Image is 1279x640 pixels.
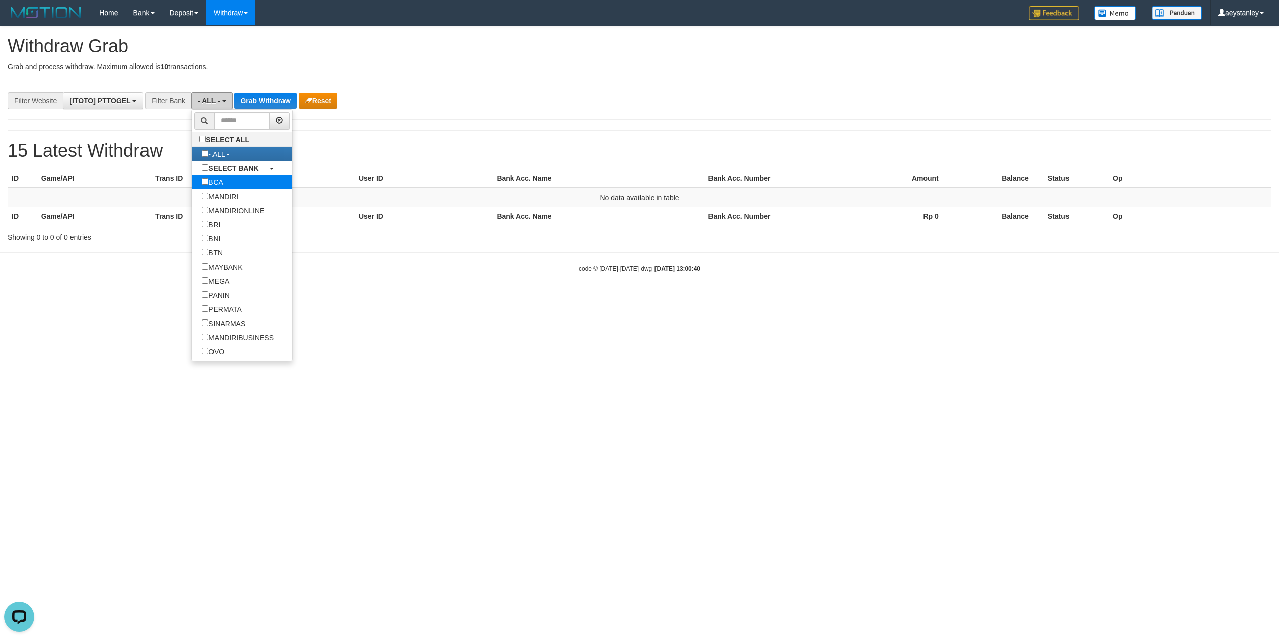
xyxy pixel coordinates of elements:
button: [ITOTO] PTTOGEL [63,92,143,109]
h1: Withdraw Grab [8,36,1271,56]
th: Status [1044,169,1109,188]
input: SINARMAS [202,319,208,326]
button: Reset [299,93,337,109]
th: Trans ID [151,169,216,188]
label: MEGA [192,274,239,288]
label: MAYBANK [192,260,252,274]
th: Rp 0 [818,207,954,225]
th: Bank Acc. Name [492,169,704,188]
th: Bank Acc. Number [704,207,818,225]
label: BNI [192,231,230,245]
div: Filter Website [8,92,63,109]
label: - ALL - [192,147,239,161]
input: MEGA [202,277,208,284]
th: User ID [354,207,493,225]
h1: 15 Latest Withdraw [8,141,1271,161]
input: PANIN [202,291,208,298]
strong: 10 [160,62,168,71]
th: ID [8,207,37,225]
label: BTN [192,245,233,260]
img: Button%20Memo.svg [1094,6,1136,20]
label: GOPAY [192,358,243,372]
th: ID [8,169,37,188]
th: Game/API [37,169,151,188]
label: PERMATA [192,302,252,316]
p: Grab and process withdraw. Maximum allowed is transactions. [8,61,1271,72]
th: Balance [954,169,1044,188]
input: SELECT BANK [202,164,208,171]
a: SELECT BANK [192,161,292,175]
label: BCA [192,175,233,189]
img: MOTION_logo.png [8,5,84,20]
input: MAYBANK [202,263,208,270]
span: [ITOTO] PTTOGEL [69,97,130,105]
label: MANDIRIONLINE [192,203,274,217]
th: Op [1109,169,1271,188]
small: code © [DATE]-[DATE] dwg | [579,265,700,272]
div: Filter Bank [145,92,191,109]
th: Bank Acc. Number [704,169,818,188]
img: Feedback.jpg [1029,6,1079,20]
input: BRI [202,221,208,227]
th: Balance [954,207,1044,225]
th: Op [1109,207,1271,225]
button: Grab Withdraw [234,93,296,109]
input: BTN [202,249,208,255]
input: MANDIRIONLINE [202,207,208,213]
label: SELECT ALL [192,132,259,146]
input: MANDIRI [202,193,208,199]
img: panduan.png [1152,6,1202,20]
span: - ALL - [198,97,220,105]
label: PANIN [192,288,240,302]
label: OVO [192,344,234,358]
input: MANDIRIBUSINESS [202,334,208,340]
th: Trans ID [151,207,216,225]
label: BRI [192,217,230,231]
label: SINARMAS [192,316,255,330]
td: No data available in table [8,188,1271,207]
button: Open LiveChat chat widget [4,4,34,34]
input: SELECT ALL [199,136,206,142]
input: PERMATA [202,305,208,312]
input: BNI [202,235,208,241]
th: Game/API [37,207,151,225]
input: OVO [202,348,208,354]
input: - ALL - [202,150,208,157]
input: BCA [202,178,208,185]
label: MANDIRIBUSINESS [192,330,284,344]
b: SELECT BANK [208,164,259,172]
th: User ID [354,169,493,188]
th: Status [1044,207,1109,225]
strong: [DATE] 13:00:40 [655,265,700,272]
th: Amount [818,169,954,188]
label: MANDIRI [192,189,248,203]
div: Showing 0 to 0 of 0 entries [8,228,525,242]
th: Bank Acc. Name [492,207,704,225]
button: - ALL - [191,92,232,109]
